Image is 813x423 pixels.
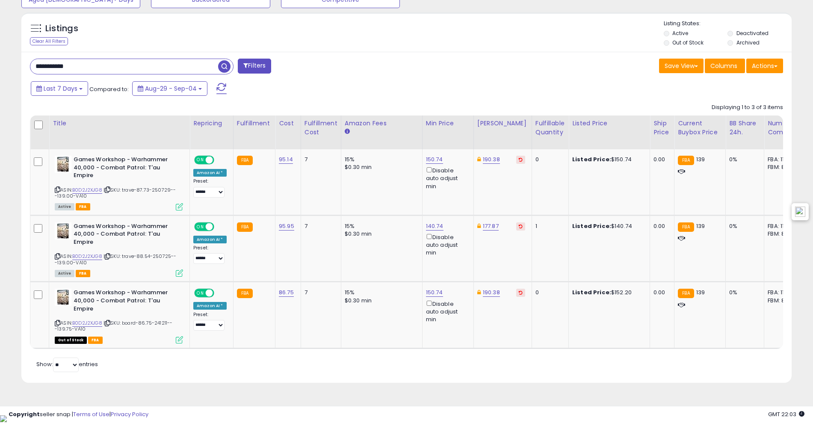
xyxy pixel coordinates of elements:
button: Save View [659,59,704,73]
span: 139 [696,222,705,230]
span: 2025-09-12 22:03 GMT [768,410,804,418]
span: FBA [76,203,90,210]
div: Num of Comp. [768,119,799,137]
button: Actions [746,59,783,73]
a: B0D2J2XJG8 [72,253,102,260]
a: B0D2J2XJG8 [72,319,102,327]
span: OFF [213,290,227,297]
div: Current Buybox Price [678,119,722,137]
div: ASIN: [55,222,183,276]
div: Disable auto adjust min [426,166,467,190]
div: 0% [729,289,757,296]
span: OFF [213,223,227,230]
b: Listed Price: [572,288,611,296]
div: Fulfillable Quantity [535,119,565,137]
small: FBA [678,289,694,298]
div: FBM: 8 [768,297,796,305]
div: Cost [279,119,297,128]
span: All listings currently available for purchase on Amazon [55,270,74,277]
p: Listing States: [664,20,792,28]
h5: Listings [45,23,78,35]
div: Fulfillment [237,119,272,128]
div: Min Price [426,119,470,128]
div: BB Share 24h. [729,119,760,137]
div: Listed Price [572,119,646,128]
label: Archived [736,39,760,46]
div: 7 [305,289,334,296]
span: 139 [696,288,705,296]
img: 51ocLGFsk6L._SL40_.jpg [55,156,71,173]
div: Preset: [193,178,227,198]
small: FBA [678,156,694,165]
a: 150.74 [426,288,443,297]
span: 139 [696,155,705,163]
div: ASIN: [55,156,183,210]
div: $0.30 min [345,297,416,305]
div: $0.30 min [345,163,416,171]
label: Out of Stock [672,39,704,46]
img: 51ocLGFsk6L._SL40_.jpg [55,222,71,240]
div: Amazon Fees [345,119,419,128]
a: Terms of Use [73,410,109,418]
b: Listed Price: [572,222,611,230]
span: ON [195,223,206,230]
span: OFF [213,157,227,164]
span: | SKU: trave-88.54-250725---139.00-VA10 [55,253,177,266]
div: FBM: 8 [768,163,796,171]
span: ON [195,157,206,164]
div: 0 [535,156,562,163]
div: $150.74 [572,156,643,163]
div: seller snap | | [9,411,148,419]
div: Disable auto adjust min [426,232,467,257]
div: $140.74 [572,222,643,230]
div: Fulfillment Cost [305,119,337,137]
small: FBA [237,222,253,232]
div: ASIN: [55,289,183,343]
span: | SKU: trave-87.73-250729---139.00-VA10 [55,186,176,199]
div: 0% [729,222,757,230]
span: Aug-29 - Sep-04 [145,84,197,93]
a: 95.14 [279,155,293,164]
b: Games Workshop - Warhammer 40,000 - Combat Patrol: T'au Empire [74,222,177,248]
span: Last 7 Days [44,84,77,93]
div: Amazon AI * [193,302,227,310]
span: ON [195,290,206,297]
label: Active [672,30,688,37]
div: 15% [345,289,416,296]
span: All listings currently available for purchase on Amazon [55,203,74,210]
div: Clear All Filters [30,37,68,45]
div: 0 [535,289,562,296]
img: icon48.png [795,207,805,217]
div: FBA: 11 [768,289,796,296]
div: [PERSON_NAME] [477,119,528,128]
button: Aug-29 - Sep-04 [132,81,207,96]
span: | SKU: board-86.75-241211---139.75-VA10 [55,319,173,332]
button: Filters [238,59,271,74]
div: 0.00 [653,222,668,230]
span: Compared to: [89,85,129,93]
div: 0.00 [653,156,668,163]
a: B0D2J2XJG8 [72,186,102,194]
div: 0% [729,156,757,163]
div: Title [53,119,186,128]
div: Ship Price [653,119,671,137]
div: $152.20 [572,289,643,296]
div: 1 [535,222,562,230]
a: 140.74 [426,222,443,231]
div: 7 [305,156,334,163]
div: 15% [345,222,416,230]
span: Columns [710,62,737,70]
b: Games Workshop - Warhammer 40,000 - Combat Patrol: T'au Empire [74,156,177,182]
div: 15% [345,156,416,163]
div: Preset: [193,245,227,264]
a: 150.74 [426,155,443,164]
div: FBA: 11 [768,222,796,230]
a: 190.38 [483,288,500,297]
span: All listings that are currently out of stock and unavailable for purchase on Amazon [55,337,87,344]
small: FBA [237,156,253,165]
div: FBM: 8 [768,230,796,238]
div: Preset: [193,312,227,331]
b: Listed Price: [572,155,611,163]
div: Amazon AI * [193,169,227,177]
b: Games Workshop - Warhammer 40,000 - Combat Patrol: T'au Empire [74,289,177,315]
